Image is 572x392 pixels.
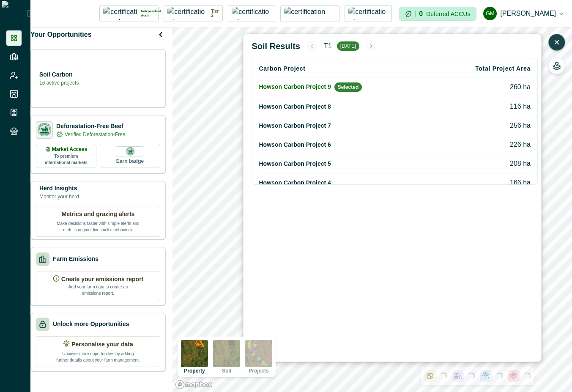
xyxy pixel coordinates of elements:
[71,340,133,349] p: Personalise your data
[175,380,212,389] a: Mapbox logo
[41,153,91,166] p: To premium international markets
[259,173,436,192] td: Howson Carbon Project 4
[259,77,436,97] td: Howson Carbon Project 9
[483,3,564,24] button: Gayathri Menakath[PERSON_NAME]
[259,116,436,135] td: Howson Carbon Project 7
[232,7,271,20] img: certification logo
[167,7,208,20] img: certification logo
[61,275,144,284] p: Create your emissions report
[436,77,531,97] td: 260 ha
[337,41,360,51] span: [DATE]
[222,368,231,373] p: Soil
[334,82,362,92] span: Selected
[284,7,336,20] img: certification logo
[39,70,79,79] p: Soil Carbon
[30,30,92,40] p: Your Opportunities
[211,9,219,18] p: Tier 2
[141,9,161,18] p: Independent Audit
[116,156,144,165] p: Earn badge
[213,340,240,367] img: soil preview
[436,173,531,192] td: 166 ha
[259,135,436,154] td: Howson Carbon Project 6
[348,7,388,20] img: certification logo
[181,340,208,367] img: property preview
[39,193,79,200] p: Monitor your herd
[39,79,79,87] p: 16 active projects
[125,146,135,156] img: DFB badge
[249,368,268,373] p: Projects
[324,41,332,51] p: T1
[426,11,470,17] p: Deferred ACCUs
[39,184,79,193] p: Herd Insights
[419,11,423,17] p: 0
[259,154,436,173] td: Howson Carbon Project 5
[2,1,27,26] img: Logo
[259,97,436,116] td: Howson Carbon Project 8
[66,284,130,296] p: Add your farm data to create an emissions report.
[436,97,531,116] td: 116 ha
[56,219,140,233] p: Make decisions faster with simple alerts and metrics on your livestock’s behaviour.
[103,7,137,20] img: certification logo
[259,60,436,77] th: Carbon Project
[53,320,129,329] p: Unlock more Opportunities
[36,122,52,138] img: certification logo
[436,116,531,135] td: 256 ha
[99,5,159,22] button: certification logoIndependent Audit
[53,255,99,263] p: Farm Emissions
[52,145,88,153] p: Market Access
[436,60,531,77] th: Total Project Area
[62,210,135,219] p: Metrics and grazing alerts
[56,349,140,363] p: Uncover more opportunities by adding further details about your farm management.
[252,41,300,51] h2: Soil Results
[245,340,272,367] img: projects preview
[56,122,125,131] p: Deforestation-Free Beef
[436,135,531,154] td: 226 ha
[184,368,205,373] p: Property
[436,154,531,173] td: 208 ha
[65,131,125,138] p: Verified Deforestation-Free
